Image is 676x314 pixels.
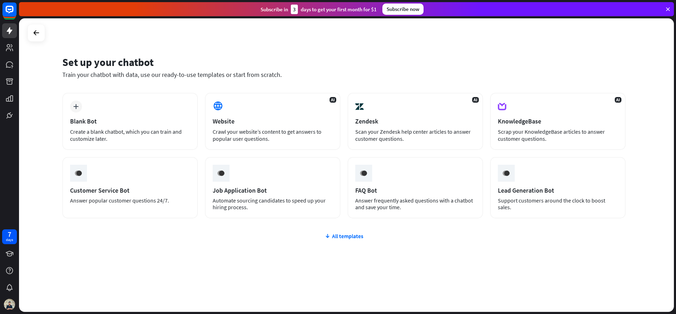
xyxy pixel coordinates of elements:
[213,186,333,194] div: Job Application Bot
[499,167,513,180] img: ceee058c6cabd4f577f8.gif
[62,233,626,240] div: All templates
[615,97,621,103] span: AI
[213,128,333,142] div: Crawl your website’s content to get answers to popular user questions.
[8,231,11,237] div: 7
[213,117,333,125] div: Website
[355,117,475,125] div: Zendesk
[2,229,17,244] a: 7 days
[498,197,618,211] div: Support customers around the clock to boost sales.
[498,128,618,142] div: Scrap your KnowledgeBase articles to answer customer questions.
[355,197,475,211] div: Answer frequently asked questions with a chatbot and save your time.
[472,97,479,103] span: AI
[70,128,190,142] div: Create a blank chatbot, which you can train and customize later.
[6,237,13,242] div: days
[291,5,298,14] div: 3
[71,167,85,180] img: ceee058c6cabd4f577f8.gif
[382,4,424,15] div: Subscribe now
[70,117,190,125] div: Blank Bot
[70,186,190,194] div: Customer Service Bot
[330,97,336,103] span: AI
[213,197,333,211] div: Automate sourcing candidates to speed up your hiring process.
[498,186,618,194] div: Lead Generation Bot
[357,167,370,180] img: ceee058c6cabd4f577f8.gif
[62,55,626,69] div: Set up your chatbot
[261,5,377,14] div: Subscribe in days to get your first month for $1
[214,167,227,180] img: ceee058c6cabd4f577f8.gif
[355,128,475,142] div: Scan your Zendesk help center articles to answer customer questions.
[62,71,626,79] div: Train your chatbot with data, use our ready-to-use templates or start from scratch.
[498,117,618,125] div: KnowledgeBase
[355,186,475,194] div: FAQ Bot
[73,104,79,109] i: plus
[70,197,190,204] div: Answer popular customer questions 24/7.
